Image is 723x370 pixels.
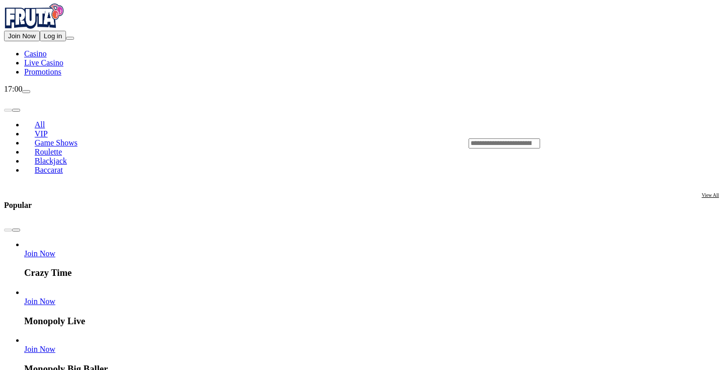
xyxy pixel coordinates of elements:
[24,249,55,258] span: Join Now
[4,229,12,232] button: prev slide
[4,109,12,112] button: prev slide
[4,4,64,29] img: Fruta
[24,144,73,160] a: Roulette
[4,85,22,93] span: 17:00
[4,200,32,210] h3: Popular
[4,94,719,192] header: Lobby
[702,192,719,198] span: View All
[469,138,540,149] input: Search
[24,126,58,141] a: VIP
[12,109,20,112] button: next slide
[702,192,719,218] a: View All
[24,297,55,306] a: Monopoly Live
[22,90,30,93] button: live-chat
[31,129,52,138] span: VIP
[24,154,78,169] a: Blackjack
[24,163,74,178] a: Baccarat
[24,135,88,151] a: Game Shows
[24,49,46,58] a: Casino
[44,32,62,40] span: Log in
[24,345,55,353] span: Join Now
[8,32,36,40] span: Join Now
[31,138,82,147] span: Game Shows
[24,249,55,258] a: Crazy Time
[4,4,719,77] nav: Primary
[31,147,66,156] span: Roulette
[24,58,63,67] a: Live Casino
[4,103,448,183] nav: Lobby
[66,37,74,40] button: menu
[24,67,61,76] a: Promotions
[31,166,67,174] span: Baccarat
[24,345,55,353] a: Monopoly Big Baller
[24,117,55,132] a: All
[31,157,71,165] span: Blackjack
[24,297,55,306] span: Join Now
[4,49,719,77] nav: Main menu
[4,22,64,30] a: Fruta
[40,31,66,41] button: Log in
[4,31,40,41] button: Join Now
[31,120,49,129] span: All
[12,229,20,232] button: next slide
